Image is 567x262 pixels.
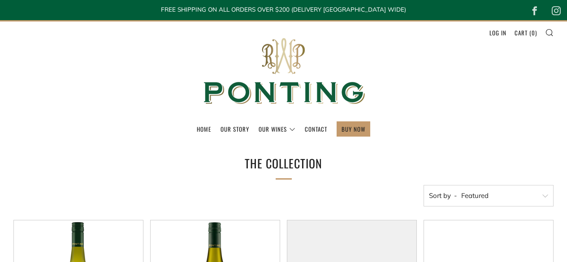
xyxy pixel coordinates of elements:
[197,122,211,136] a: Home
[532,28,535,37] span: 0
[194,21,373,121] img: Ponting Wines
[259,122,295,136] a: Our Wines
[305,122,327,136] a: Contact
[149,153,418,174] h1: The Collection
[221,122,249,136] a: Our Story
[342,122,365,136] a: BUY NOW
[515,26,537,40] a: Cart (0)
[489,26,506,40] a: Log in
